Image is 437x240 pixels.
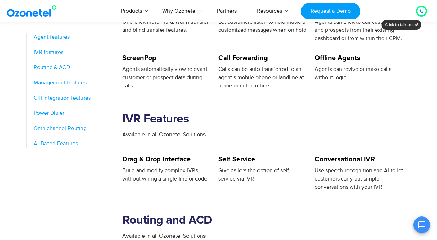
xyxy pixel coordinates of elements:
[218,167,291,182] span: Give callers the option of self-service via IVR
[34,94,116,102] a: CTI integration features
[315,156,404,163] h5: Conversational IVR
[315,167,403,191] span: Use speech recognition and AI to let customers carry out simple conversations with your IVR
[34,48,116,56] a: IVR features
[34,79,87,87] span: Management features
[34,109,64,117] span: Power Dialer
[122,66,207,89] span: Agents automatically view relevant customer or prospect data during calls.
[34,124,87,132] span: Omnichannel Routing
[122,214,411,228] h2: Routing and ACD
[34,33,116,41] a: Agent features
[34,109,116,117] a: Power Dialer
[122,232,206,239] span: Available in all Ozonetel Solutions
[315,66,391,81] span: Agents can revive or make calls without login.
[34,139,116,148] a: AI-Based Features
[301,3,360,19] a: Request a Demo
[315,55,404,62] h5: Offline Agents
[122,112,411,126] h2: IVR Features
[34,48,63,56] span: IVR features
[218,55,307,62] h5: Call Forwarding
[34,124,116,132] a: Omnichannel Routing
[34,79,116,87] a: Management features
[34,33,70,41] span: Agent features
[122,55,211,62] h5: ScreenPop
[218,66,304,89] span: Calls can be auto-transferred to an agent’s mobile phone or landline at home or in the office.
[218,156,307,163] h5: Self Service
[34,63,116,72] a: Routing & ACD
[315,18,402,42] span: Agents can click to call customers and prospects from their existing dashboard or from within the...
[122,156,211,163] h5: Drag & Drop Interface
[34,94,91,102] span: CTI integration features
[34,139,78,148] span: AI-Based Features
[122,167,209,182] span: Build and modify complex IVRs without wiring a single line or code.
[122,131,206,138] span: Available in all Ozonetel Solutions
[34,63,70,72] span: Routing & ACD
[413,216,430,233] button: Open chat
